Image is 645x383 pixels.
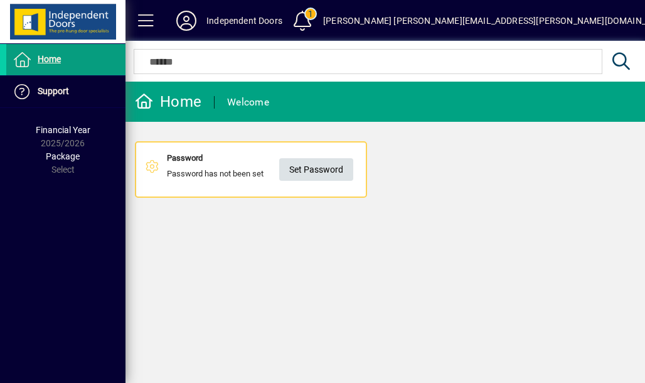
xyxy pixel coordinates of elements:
div: Welcome [227,92,269,112]
div: Independent Doors [206,11,282,31]
span: Home [38,54,61,64]
div: Password [167,152,264,165]
span: Financial Year [36,125,90,135]
div: Home [135,92,201,112]
div: Password has not been set [167,152,264,187]
a: Support [6,76,125,107]
span: Set Password [289,159,343,180]
span: Support [38,86,69,96]
button: Profile [166,9,206,32]
span: Package [46,151,80,161]
a: Set Password [279,158,353,181]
